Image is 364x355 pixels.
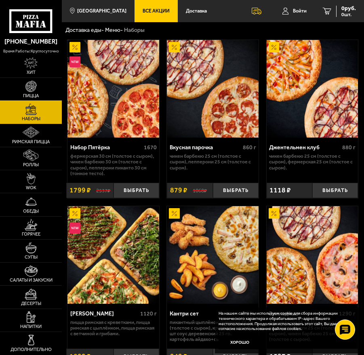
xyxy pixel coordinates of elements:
[69,208,80,219] img: Акционный
[22,117,40,121] span: Наборы
[170,187,187,194] span: 879 ₽
[69,56,80,67] img: Новинка
[243,144,256,151] span: 860 г
[269,153,356,170] p: Чикен Барбекю 25 см (толстое с сыром), Фермерская 25 см (толстое с сыром).
[167,206,259,304] img: Кантри сет
[269,42,279,52] img: Акционный
[169,42,179,52] img: Акционный
[341,6,356,11] span: 0 руб.
[167,40,259,138] a: АкционныйВкусная парочка
[20,324,42,329] span: Напитки
[22,232,40,236] span: Горячее
[27,70,36,75] span: Хит
[170,144,241,151] div: Вкусная парочка
[96,187,110,194] s: 2537 ₽
[170,311,241,317] div: Кантри сет
[10,278,53,282] span: Салаты и закуски
[70,319,157,336] p: Пицца Римская с креветками, Пицца Римская с цыплёнком, Пицца Римская с ветчиной и грибами.
[70,153,157,176] p: Фермерская 30 см (толстое с сыром), Чикен Барбекю 30 см (толстое с сыром), Пепперони Пиканто 30 с...
[219,335,261,349] button: Хорошо
[341,12,356,17] span: 0 шт.
[267,206,358,304] img: Вилладжио
[21,301,41,306] span: Десерты
[213,183,259,198] button: Выбрать
[65,27,104,33] a: Доставка еды-
[342,144,356,151] span: 880 г
[67,206,159,304] a: АкционныйНовинкаМама Миа
[267,40,358,138] a: АкционныйДжентельмен клуб
[23,163,39,167] span: Роллы
[312,183,358,198] button: Выбрать
[23,94,39,98] span: Пицца
[269,208,279,219] img: Акционный
[77,8,126,13] span: [GEOGRAPHIC_DATA]
[25,255,38,259] span: Супы
[69,42,80,52] img: Акционный
[23,209,39,213] span: Обеды
[26,186,36,190] span: WOK
[69,223,80,233] img: Новинка
[169,208,179,219] img: Акционный
[105,27,123,33] a: Меню-
[67,40,159,138] a: АкционныйНовинкаНабор Пятёрка
[140,310,157,317] span: 1120 г
[170,153,256,170] p: Чикен Барбекю 25 см (толстое с сыром), Пепперони 25 см (толстое с сыром).
[12,140,50,144] span: Римская пицца
[219,311,352,332] p: На нашем сайте мы используем cookie для сбора информации технического характера и обрабатываем IP...
[70,144,142,151] div: Набор Пятёрка
[167,40,259,138] img: Вкусная парочка
[193,187,207,194] s: 1068 ₽
[144,144,157,151] span: 1670
[269,144,340,151] div: Джентельмен клуб
[293,8,307,13] span: Войти
[267,206,358,304] a: АкционныйВилладжио
[269,187,291,194] span: 1118 ₽
[11,347,52,352] span: Дополнительно
[170,319,256,342] p: Пикантный цыплёнок сулугуни 25 см (толстое с сыром), крылья в кляре 5 шт соус деревенский 25 гр, ...
[167,206,259,304] a: АкционныйКантри сет
[114,183,159,198] button: Выбрать
[67,206,159,304] img: Мама Миа
[143,8,170,13] span: Все Акции
[69,187,91,194] span: 1799 ₽
[67,40,159,138] img: Набор Пятёрка
[124,27,145,34] div: Наборы
[267,40,358,138] img: Джентельмен клуб
[186,8,207,13] span: Доставка
[70,311,138,317] div: [PERSON_NAME]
